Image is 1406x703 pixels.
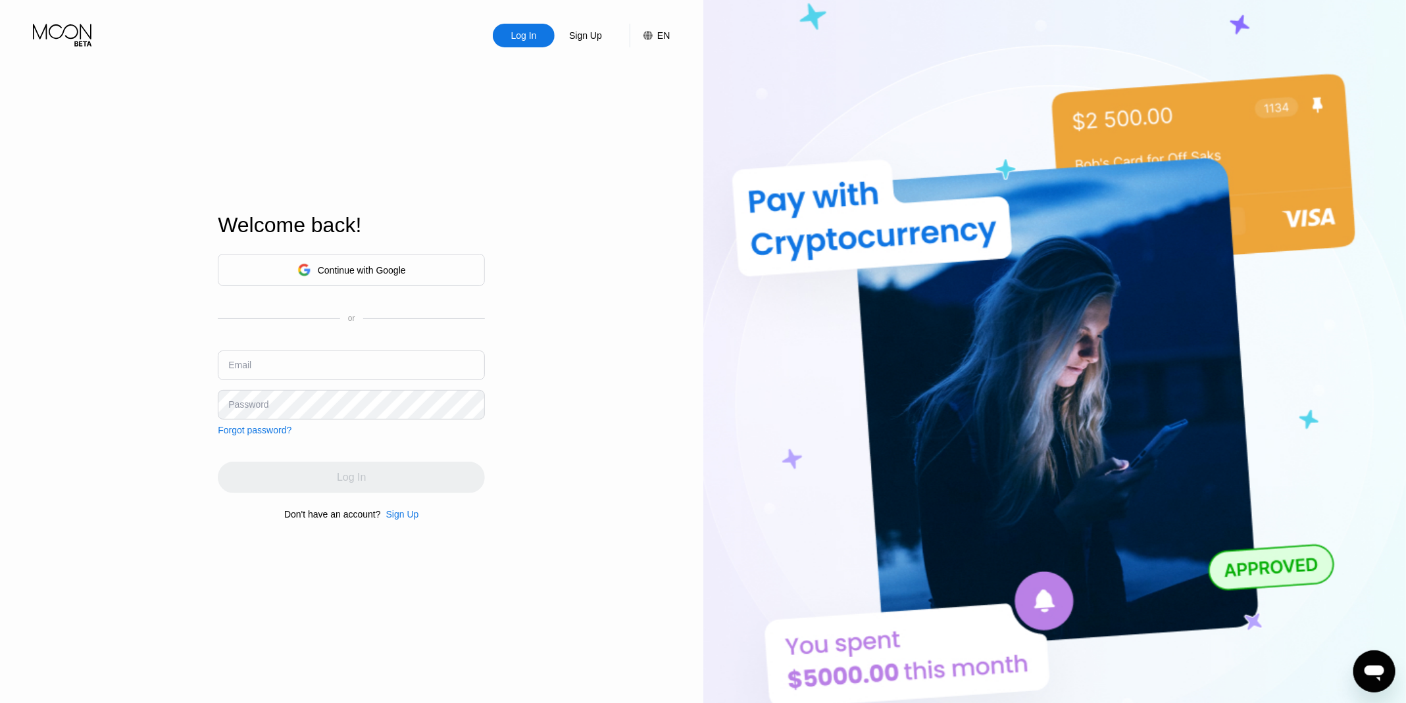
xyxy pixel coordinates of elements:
[386,509,419,520] div: Sign Up
[493,24,555,47] div: Log In
[228,399,268,410] div: Password
[555,24,616,47] div: Sign Up
[510,29,538,42] div: Log In
[218,425,291,435] div: Forgot password?
[318,265,406,276] div: Continue with Google
[657,30,670,41] div: EN
[348,314,355,323] div: or
[218,254,485,286] div: Continue with Google
[1353,650,1395,692] iframe: Knapp för att öppna meddelandefönstret
[568,29,603,42] div: Sign Up
[218,213,485,237] div: Welcome back!
[284,509,381,520] div: Don't have an account?
[630,24,670,47] div: EN
[381,509,419,520] div: Sign Up
[228,360,251,370] div: Email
